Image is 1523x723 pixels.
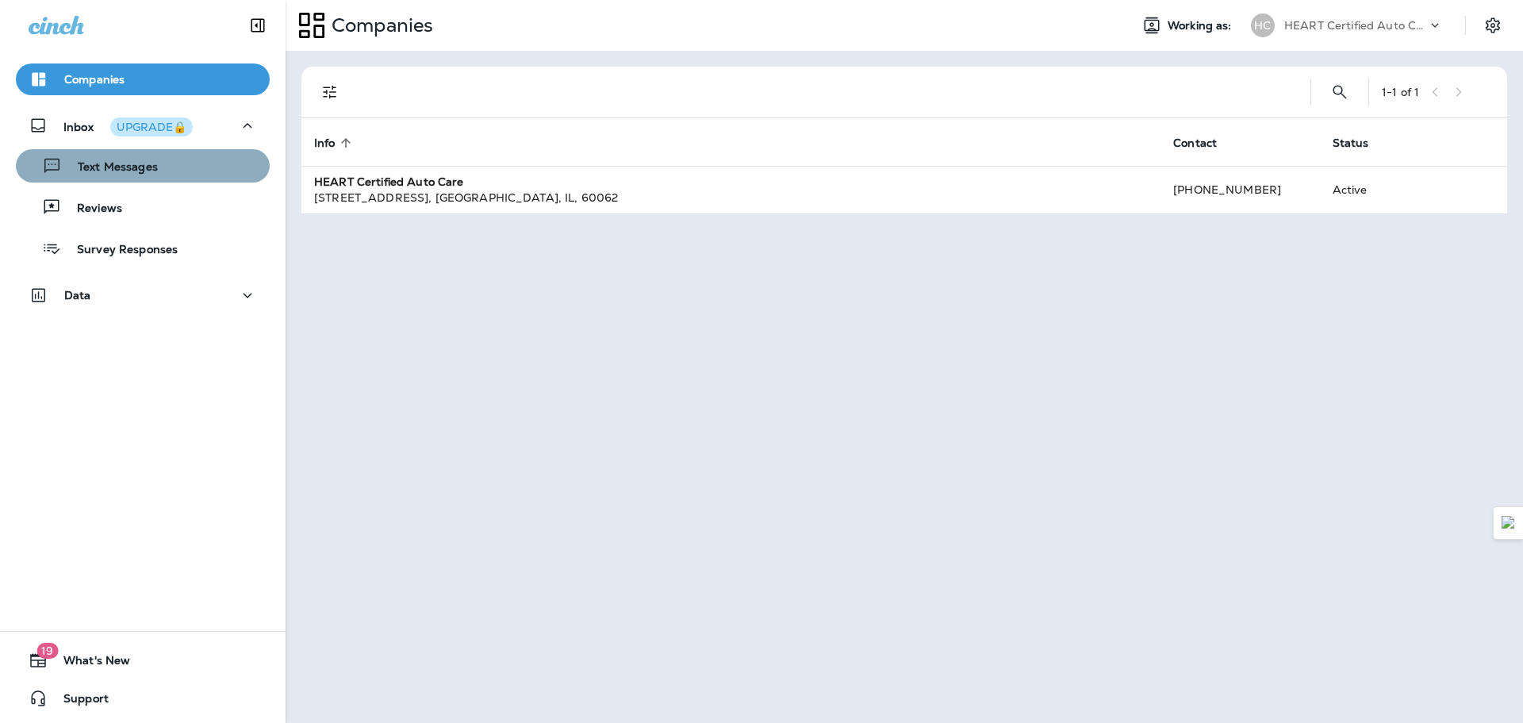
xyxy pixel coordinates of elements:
button: Filters [314,76,346,108]
span: Support [48,692,109,711]
button: Survey Responses [16,232,270,265]
p: Survey Responses [61,243,178,258]
strong: HEART Certified Auto Care [314,175,464,189]
span: What's New [48,654,130,673]
td: [PHONE_NUMBER] [1160,166,1319,213]
span: Info [314,136,356,150]
button: Support [16,683,270,714]
button: Data [16,279,270,311]
button: Settings [1479,11,1507,40]
button: InboxUPGRADE🔒 [16,110,270,141]
p: Reviews [61,202,122,217]
div: UPGRADE🔒 [117,121,186,133]
p: Companies [64,73,125,86]
button: 19What's New [16,644,270,676]
span: Status [1333,137,1369,150]
div: HC [1251,13,1275,37]
button: Search Companies [1324,76,1356,108]
p: Companies [325,13,433,37]
span: 19 [36,643,58,659]
div: 1 - 1 of 1 [1382,86,1419,98]
button: Reviews [16,190,270,224]
td: Active [1320,166,1421,213]
button: UPGRADE🔒 [110,117,193,137]
button: Companies [16,63,270,95]
div: [STREET_ADDRESS] , [GEOGRAPHIC_DATA] , IL , 60062 [314,190,1148,206]
button: Text Messages [16,149,270,183]
p: Text Messages [62,160,158,175]
button: Collapse Sidebar [236,10,280,41]
p: Data [64,289,91,302]
span: Contact [1173,137,1217,150]
p: HEART Certified Auto Care [1284,19,1427,32]
span: Info [314,137,336,150]
span: Status [1333,136,1390,150]
span: Working as: [1168,19,1235,33]
img: Detect Auto [1502,516,1516,530]
span: Contact [1173,136,1237,150]
p: Inbox [63,117,193,134]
